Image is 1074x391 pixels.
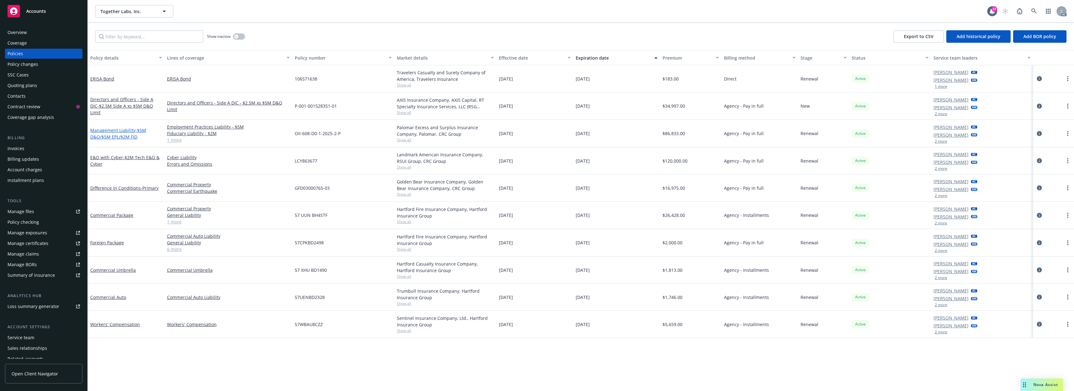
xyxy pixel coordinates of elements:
a: Sales relationships [5,343,82,353]
a: more [1064,102,1072,110]
button: 2 more [935,303,947,307]
span: 57CPKBD2498 [295,239,324,246]
a: Commercial Auto Liability [167,294,290,301]
span: Add BOR policy [1023,33,1056,39]
a: Commercial Auto [90,294,126,300]
span: Agency - Pay in full [724,239,764,246]
a: [PERSON_NAME] [934,213,968,220]
a: more [1064,75,1072,82]
a: Manage BORs [5,260,82,270]
div: Service team [7,333,34,343]
span: Active [854,131,867,136]
div: Policy checking [7,217,39,227]
span: LCY863677 [295,158,317,164]
a: Contract review [5,102,82,112]
button: Nova Assist [1021,379,1063,391]
a: Directors and Officers - Side A DIC [90,96,153,115]
div: Coverage gap analysis [7,112,54,122]
a: circleInformation [1036,102,1043,110]
a: 1 more [167,218,290,225]
button: Premium [660,50,721,65]
span: [DATE] [499,321,513,328]
span: Active [854,185,867,191]
button: Policy details [88,50,165,65]
button: Add BOR policy [1013,30,1067,43]
a: more [1064,266,1072,274]
span: [DATE] [576,103,590,109]
a: [PERSON_NAME] [934,322,968,329]
a: [PERSON_NAME] [934,151,968,158]
span: - $5M D&O/$5M EPL/$2M FID [90,127,146,140]
span: 57UENBD2328 [295,294,325,301]
a: Service team [5,333,82,343]
a: more [1064,157,1072,164]
span: Renewal [801,158,818,164]
div: Contacts [7,91,26,101]
a: more [1064,320,1072,328]
button: 2 more [935,221,947,225]
a: circleInformation [1036,320,1043,328]
span: OII-608-D0-1-2025-2-P [295,130,341,137]
div: Analytics hub [5,293,82,299]
span: Renewal [801,185,818,191]
a: Contacts [5,91,82,101]
a: Overview [5,27,82,37]
div: Coverage [7,38,27,48]
a: circleInformation [1036,184,1043,192]
a: Workers' Compensation [90,321,140,327]
div: Effective date [499,55,564,61]
button: 2 more [935,112,947,116]
span: [DATE] [576,239,590,246]
button: Status [849,50,931,65]
div: Quoting plans [7,81,37,90]
span: P-001-001528351-01 [295,103,337,109]
a: more [1064,239,1072,247]
a: [PERSON_NAME] [934,260,968,267]
div: Status [852,55,922,61]
a: [PERSON_NAME] [934,268,968,275]
span: Active [854,294,867,300]
span: Show all [397,274,494,279]
a: [PERSON_NAME] [934,96,968,103]
div: Manage claims [7,249,39,259]
span: - $2M Tech E&O & Cyber [90,154,160,167]
a: circleInformation [1036,75,1043,82]
span: Nova Assist [1033,382,1058,387]
div: Manage exposures [7,228,47,238]
span: [DATE] [576,267,590,273]
a: ERISA Bond [90,76,114,82]
a: more [1064,212,1072,219]
div: Summary of insurance [7,270,55,280]
span: Show all [397,301,494,306]
div: Golden Bear Insurance Company, Golden Bear Insurance Company, CRC Group [397,178,494,192]
span: Renewal [801,76,818,82]
button: Service team leaders [931,50,1033,65]
span: New [801,103,810,109]
a: Invoices [5,144,82,154]
a: Start snowing [999,5,1012,17]
span: Agency - Installments [724,321,769,328]
a: Commercial Auto Liability [167,233,290,239]
div: Service team leaders [934,55,1024,61]
span: Open Client Navigator [12,370,58,377]
span: $86,833.00 [663,130,685,137]
a: Manage claims [5,249,82,259]
span: [DATE] [576,212,590,218]
span: [DATE] [499,158,513,164]
div: Account settings [5,324,82,330]
div: SSC Cases [7,70,29,80]
span: [DATE] [499,130,513,137]
button: Effective date [496,50,573,65]
span: $5,659.00 [663,321,682,328]
a: Coverage [5,38,82,48]
span: [DATE] [576,76,590,82]
span: GFD03000765-03 [295,185,330,191]
div: Policy details [90,55,155,61]
span: $2,000.00 [663,239,682,246]
a: Commercial Package [90,212,133,218]
a: [PERSON_NAME] [934,186,968,193]
a: 6 more [167,246,290,252]
div: Lines of coverage [167,55,283,61]
a: Related accounts [5,354,82,364]
div: Hartford Fire Insurance Company, Hartford Insurance Group [397,206,494,219]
